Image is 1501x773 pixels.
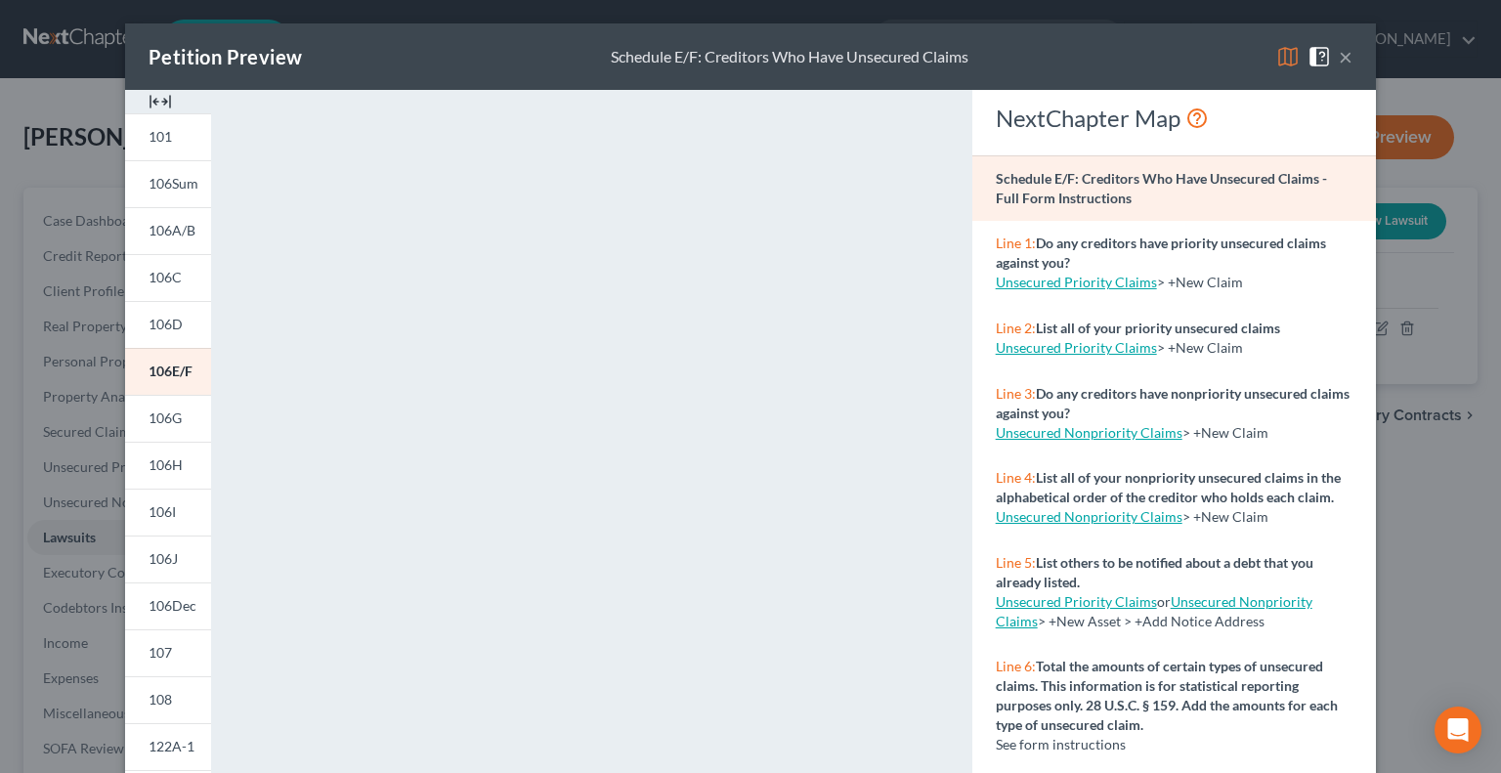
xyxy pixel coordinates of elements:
[149,90,172,113] img: expand-e0f6d898513216a626fdd78e52531dac95497ffd26381d4c15ee2fc46db09dca.svg
[149,128,172,145] span: 101
[996,385,1350,421] strong: Do any creditors have nonpriority unsecured claims against you?
[996,339,1157,356] a: Unsecured Priority Claims
[149,43,302,70] div: Petition Preview
[996,424,1182,441] a: Unsecured Nonpriority Claims
[996,385,1036,402] span: Line 3:
[125,536,211,582] a: 106J
[125,489,211,536] a: 106I
[996,469,1341,505] strong: List all of your nonpriority unsecured claims in the alphabetical order of the creditor who holds...
[125,629,211,676] a: 107
[1339,45,1352,68] button: ×
[1157,274,1243,290] span: > +New Claim
[1276,45,1300,68] img: map-eea8200ae884c6f1103ae1953ef3d486a96c86aabb227e865a55264e3737af1f.svg
[125,113,211,160] a: 101
[996,593,1157,610] a: Unsecured Priority Claims
[149,738,194,754] span: 122A-1
[149,691,172,708] span: 108
[996,103,1352,134] div: NextChapter Map
[125,582,211,629] a: 106Dec
[996,320,1036,336] span: Line 2:
[1157,339,1243,356] span: > +New Claim
[1182,508,1268,525] span: > +New Claim
[125,207,211,254] a: 106A/B
[996,508,1182,525] a: Unsecured Nonpriority Claims
[996,554,1313,590] strong: List others to be notified about a debt that you already listed.
[996,658,1036,674] span: Line 6:
[149,456,183,473] span: 106H
[125,723,211,770] a: 122A-1
[1182,424,1268,441] span: > +New Claim
[149,269,182,285] span: 106C
[125,395,211,442] a: 106G
[996,554,1036,571] span: Line 5:
[149,503,176,520] span: 106I
[149,222,195,238] span: 106A/B
[125,160,211,207] a: 106Sum
[125,254,211,301] a: 106C
[996,593,1171,610] span: or
[125,301,211,348] a: 106D
[149,316,183,332] span: 106D
[996,593,1312,629] a: Unsecured Nonpriority Claims
[125,348,211,395] a: 106E/F
[611,46,968,68] div: Schedule E/F: Creditors Who Have Unsecured Claims
[125,676,211,723] a: 108
[1036,320,1280,336] strong: List all of your priority unsecured claims
[149,363,193,379] span: 106E/F
[149,175,198,192] span: 106Sum
[996,235,1036,251] span: Line 1:
[1308,45,1331,68] img: help-close-5ba153eb36485ed6c1ea00a893f15db1cb9b99d6cae46e1a8edb6c62d00a1a76.svg
[996,170,1327,206] strong: Schedule E/F: Creditors Who Have Unsecured Claims - Full Form Instructions
[149,409,182,426] span: 106G
[1435,707,1481,753] div: Open Intercom Messenger
[996,736,1126,752] span: See form instructions
[996,593,1312,629] span: > +New Asset > +Add Notice Address
[149,644,172,661] span: 107
[996,274,1157,290] a: Unsecured Priority Claims
[149,550,178,567] span: 106J
[996,235,1326,271] strong: Do any creditors have priority unsecured claims against you?
[996,658,1338,733] strong: Total the amounts of certain types of unsecured claims. This information is for statistical repor...
[149,597,196,614] span: 106Dec
[996,469,1036,486] span: Line 4:
[125,442,211,489] a: 106H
